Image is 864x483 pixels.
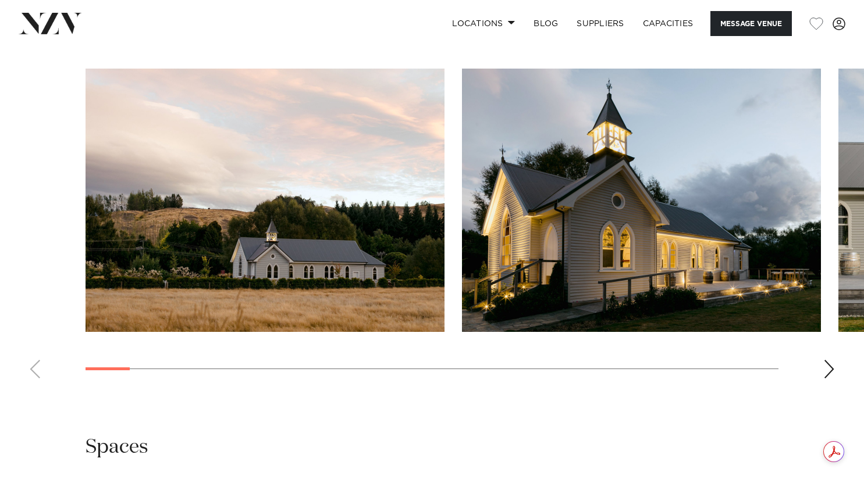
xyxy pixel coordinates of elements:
swiper-slide: 2 / 29 [462,69,821,332]
h2: Spaces [86,434,148,460]
a: Locations [443,11,524,36]
swiper-slide: 1 / 29 [86,69,445,332]
a: Capacities [634,11,703,36]
a: SUPPLIERS [567,11,633,36]
a: BLOG [524,11,567,36]
button: Message Venue [710,11,792,36]
img: nzv-logo.png [19,13,82,34]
